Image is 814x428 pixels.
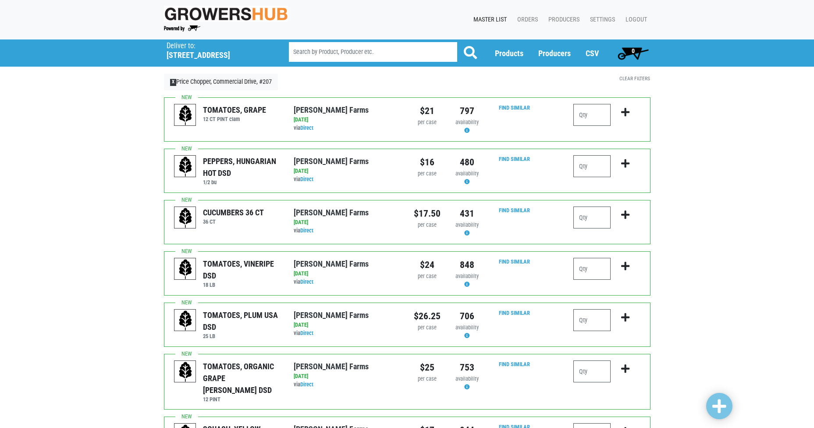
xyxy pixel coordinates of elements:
[455,119,479,125] span: availability
[454,360,480,374] div: 753
[510,11,541,28] a: Orders
[414,155,441,169] div: $16
[167,42,267,50] p: Deliver to:
[573,309,611,331] input: Qty
[294,167,400,175] div: [DATE]
[203,218,264,225] h6: 36 CT
[573,104,611,126] input: Qty
[466,11,510,28] a: Master List
[174,104,196,126] img: placeholder-variety-43d6402dacf2d531de610a020419775a.svg
[455,324,479,331] span: availability
[203,309,281,333] div: TOMATOES, PLUM USA DSD
[573,360,611,382] input: Qty
[203,155,281,179] div: PEPPERS, HUNGARIAN HOT DSD
[541,11,583,28] a: Producers
[164,25,200,32] img: Powered by Big Wheelbarrow
[414,324,441,332] div: per case
[170,79,177,86] span: X
[294,259,369,268] a: [PERSON_NAME] Farms
[573,258,611,280] input: Qty
[454,104,480,118] div: 797
[454,258,480,272] div: 848
[167,39,273,60] span: Price Chopper, Commercial Drive, #207 (4535 Commercial Dr, New Hartford, NY 13413, USA)
[499,156,530,162] a: Find Similar
[174,156,196,178] img: placeholder-variety-43d6402dacf2d531de610a020419775a.svg
[495,49,523,58] a: Products
[414,272,441,281] div: per case
[414,118,441,127] div: per case
[203,282,281,288] h6: 18 LB
[203,104,266,116] div: TOMATOES, GRAPE
[294,157,369,166] a: [PERSON_NAME] Farms
[203,333,281,339] h6: 25 LB
[203,179,281,185] h6: 1/2 bu
[164,6,288,22] img: original-fc7597fdc6adbb9d0e2ae620e786d1a2.jpg
[455,221,479,228] span: availability
[414,258,441,272] div: $24
[414,309,441,323] div: $26.25
[414,375,441,383] div: per case
[294,105,369,114] a: [PERSON_NAME] Farms
[167,50,267,60] h5: [STREET_ADDRESS]
[300,381,313,388] a: Direct
[300,227,313,234] a: Direct
[414,360,441,374] div: $25
[499,258,530,265] a: Find Similar
[499,207,530,214] a: Find Similar
[203,396,281,403] h6: 12 PINT
[300,125,313,131] a: Direct
[203,360,281,396] div: TOMATOES, ORGANIC GRAPE [PERSON_NAME] DSD
[538,49,571,58] a: Producers
[294,278,400,286] div: via
[294,208,369,217] a: [PERSON_NAME] Farms
[294,372,400,381] div: [DATE]
[583,11,618,28] a: Settings
[174,207,196,229] img: placeholder-variety-43d6402dacf2d531de610a020419775a.svg
[573,155,611,177] input: Qty
[294,362,369,371] a: [PERSON_NAME] Farms
[414,221,441,229] div: per case
[454,309,480,323] div: 706
[294,124,400,132] div: via
[499,361,530,367] a: Find Similar
[414,207,441,221] div: $17.50
[294,270,400,278] div: [DATE]
[455,273,479,279] span: availability
[632,47,635,54] span: 0
[618,11,650,28] a: Logout
[174,361,196,383] img: placeholder-variety-43d6402dacf2d531de610a020419775a.svg
[586,49,599,58] a: CSV
[294,329,400,338] div: via
[499,104,530,111] a: Find Similar
[294,310,369,320] a: [PERSON_NAME] Farms
[300,330,313,336] a: Direct
[289,42,457,62] input: Search by Product, Producer etc.
[294,321,400,329] div: [DATE]
[203,116,266,122] h6: 12 CT PINT clam
[455,170,479,177] span: availability
[203,258,281,282] div: TOMATOES, VINERIPE DSD
[203,207,264,218] div: CUCUMBERS 36 CT
[619,75,650,82] a: Clear Filters
[454,207,480,221] div: 431
[294,218,400,227] div: [DATE]
[614,44,653,62] a: 0
[414,170,441,178] div: per case
[294,175,400,184] div: via
[294,116,400,124] div: [DATE]
[294,381,400,389] div: via
[294,227,400,235] div: via
[414,104,441,118] div: $21
[174,310,196,332] img: placeholder-variety-43d6402dacf2d531de610a020419775a.svg
[454,155,480,169] div: 480
[300,278,313,285] a: Direct
[174,258,196,280] img: placeholder-variety-43d6402dacf2d531de610a020419775a.svg
[164,74,278,90] a: XPrice Chopper, Commercial Drive, #207
[573,207,611,228] input: Qty
[300,176,313,182] a: Direct
[499,310,530,316] a: Find Similar
[455,375,479,382] span: availability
